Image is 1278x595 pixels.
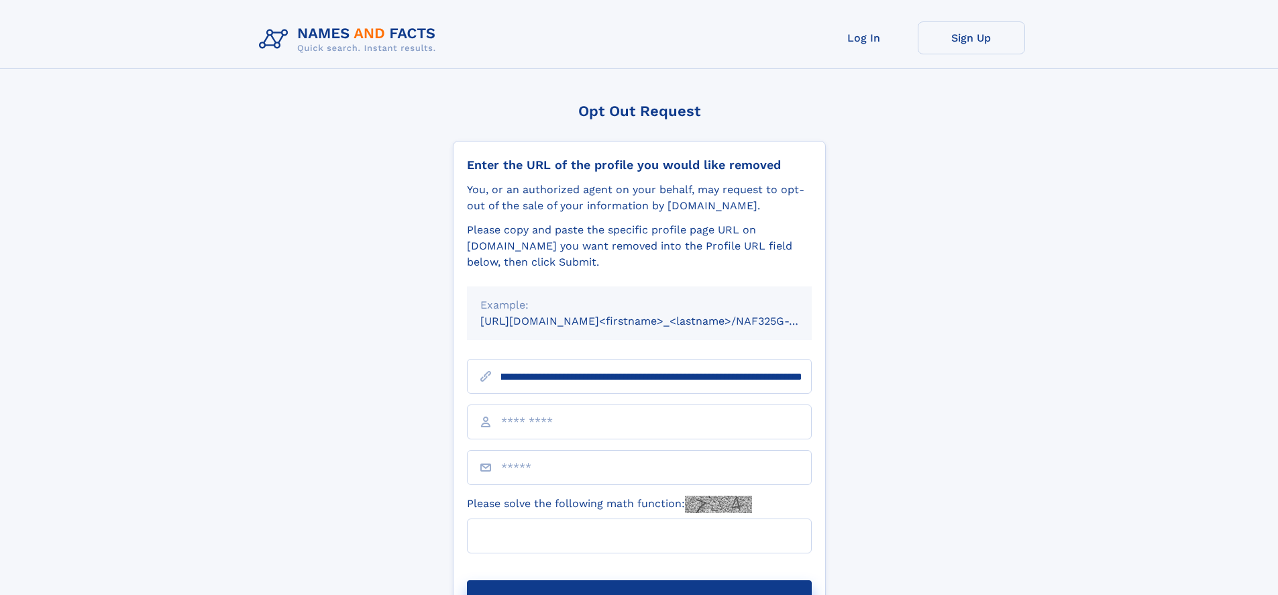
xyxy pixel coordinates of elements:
[480,315,837,327] small: [URL][DOMAIN_NAME]<firstname>_<lastname>/NAF325G-xxxxxxxx
[918,21,1025,54] a: Sign Up
[467,158,812,172] div: Enter the URL of the profile you would like removed
[467,222,812,270] div: Please copy and paste the specific profile page URL on [DOMAIN_NAME] you want removed into the Pr...
[467,182,812,214] div: You, or an authorized agent on your behalf, may request to opt-out of the sale of your informatio...
[453,103,826,119] div: Opt Out Request
[480,297,798,313] div: Example:
[254,21,447,58] img: Logo Names and Facts
[467,496,752,513] label: Please solve the following math function:
[810,21,918,54] a: Log In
